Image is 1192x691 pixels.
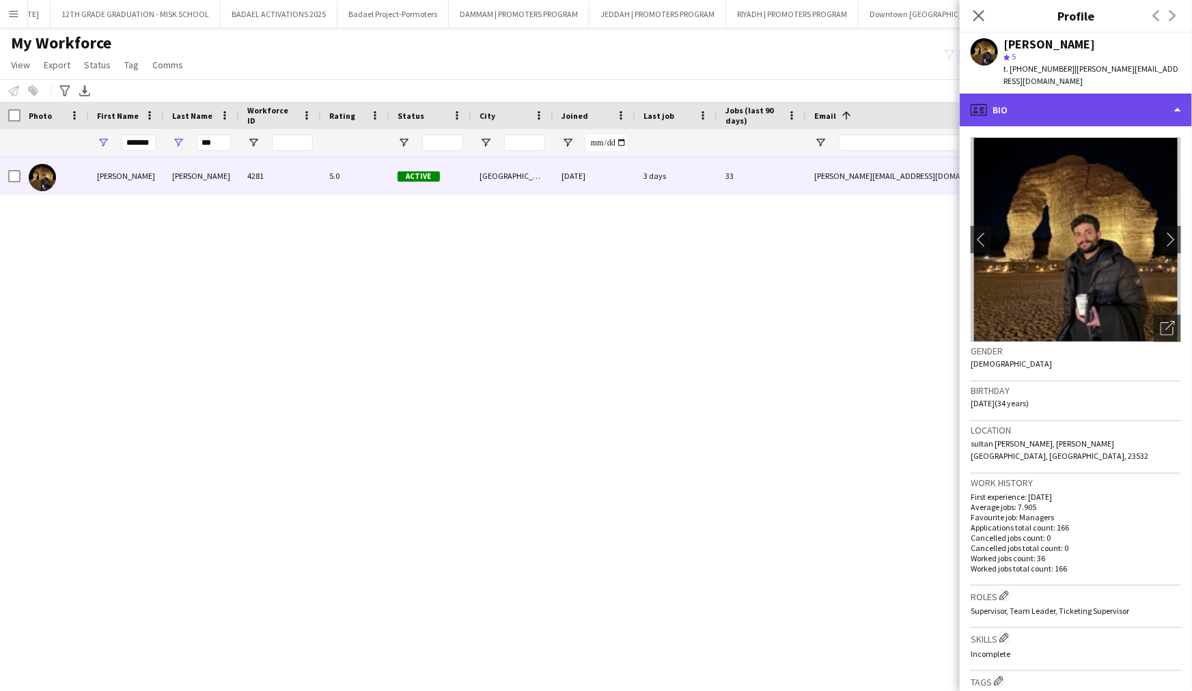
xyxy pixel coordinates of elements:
[57,83,73,99] app-action-btn: Advanced filters
[971,398,1029,408] span: [DATE] (34 years)
[971,589,1181,603] h3: Roles
[172,137,184,149] button: Open Filter Menu
[971,543,1181,553] p: Cancelled jobs total count: 0
[480,137,492,149] button: Open Filter Menu
[398,137,410,149] button: Open Filter Menu
[449,1,590,27] button: DAMMAM | PROMOTERS PROGRAM
[329,111,355,121] span: Rating
[971,563,1181,574] p: Worked jobs total count: 166
[586,135,627,151] input: Joined Filter Input
[960,7,1192,25] h3: Profile
[1003,38,1095,51] div: [PERSON_NAME]
[590,1,726,27] button: JEDDAH | PROMOTERS PROGRAM
[172,111,212,121] span: Last Name
[971,502,1181,512] p: Average jobs: 7.905
[971,512,1181,522] p: Favourite job: Managers
[29,164,56,191] img: Ibrahim Masoud
[79,56,116,74] a: Status
[480,111,495,121] span: City
[11,59,30,71] span: View
[725,105,781,126] span: Jobs (last 90 days)
[971,606,1129,616] span: Supervisor, Team Leader, Ticketing Supervisor
[971,553,1181,563] p: Worked jobs count: 36
[398,111,424,121] span: Status
[321,157,389,195] div: 5.0
[1003,64,1178,86] span: | [PERSON_NAME][EMAIL_ADDRESS][DOMAIN_NAME]
[960,94,1192,126] div: Bio
[971,358,1052,369] span: [DEMOGRAPHIC_DATA]
[44,59,70,71] span: Export
[971,345,1181,357] h3: Gender
[221,1,337,27] button: BADAEL ACTIVATIONS 2025
[11,33,111,53] span: My Workforce
[84,59,111,71] span: Status
[814,111,836,121] span: Email
[971,674,1181,688] h3: Tags
[717,157,806,195] div: 33
[471,157,553,195] div: [GEOGRAPHIC_DATA]
[806,157,1079,195] div: [PERSON_NAME][EMAIL_ADDRESS][DOMAIN_NAME]
[119,56,144,74] a: Tag
[971,424,1181,436] h3: Location
[97,137,109,149] button: Open Filter Menu
[553,157,635,195] div: [DATE]
[643,111,674,121] span: Last job
[859,1,1017,27] button: Downtown [GEOGRAPHIC_DATA] | 2025
[971,492,1181,502] p: First experience: [DATE]
[635,157,717,195] div: 3 days
[971,438,1148,461] span: sultan [PERSON_NAME], [PERSON_NAME][GEOGRAPHIC_DATA], [GEOGRAPHIC_DATA], 23532
[29,111,52,121] span: Photo
[971,522,1181,533] p: Applications total count: 166
[122,135,156,151] input: First Name Filter Input
[1003,64,1075,74] span: t. [PHONE_NUMBER]
[726,1,859,27] button: RIYADH | PROMOTERS PROGRAM
[247,137,260,149] button: Open Filter Menu
[562,111,588,121] span: Joined
[504,135,545,151] input: City Filter Input
[272,135,313,151] input: Workforce ID Filter Input
[971,137,1181,342] img: Crew avatar or photo
[147,56,189,74] a: Comms
[97,111,139,121] span: First Name
[5,56,36,74] a: View
[38,56,76,74] a: Export
[164,157,239,195] div: [PERSON_NAME]
[77,83,93,99] app-action-btn: Export XLSX
[247,105,296,126] span: Workforce ID
[814,137,827,149] button: Open Filter Menu
[971,477,1181,489] h3: Work history
[197,135,231,151] input: Last Name Filter Input
[971,533,1181,543] p: Cancelled jobs count: 0
[51,1,221,27] button: 12TH GRADE GRADUATION - MISK SCHOOL
[971,631,1181,645] h3: Skills
[971,384,1181,397] h3: Birthday
[89,157,164,195] div: [PERSON_NAME]
[337,1,449,27] button: Badael Project-Pormoters
[152,59,183,71] span: Comms
[1154,315,1181,342] div: Open photos pop-in
[1012,51,1016,61] span: 5
[839,135,1071,151] input: Email Filter Input
[398,171,440,182] span: Active
[971,649,1181,659] p: Incomplete
[562,137,574,149] button: Open Filter Menu
[124,59,139,71] span: Tag
[239,157,321,195] div: 4281
[422,135,463,151] input: Status Filter Input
